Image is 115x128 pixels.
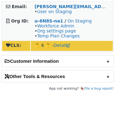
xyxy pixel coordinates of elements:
[2,55,113,67] h2: Customer Information
[34,23,80,38] span: • • •
[2,71,113,82] h2: Other Tools & Resources
[65,18,66,23] strong: /
[11,18,29,23] strong: Org ID:
[37,33,80,38] a: Temp Plan Changes
[12,4,27,9] strong: Email:
[37,23,74,28] a: Workforce Admin
[1,86,114,92] footer: App not working? 🪳
[37,28,76,33] a: Org settings page
[31,41,113,51] td: 🤔 6 🤔 -
[67,18,92,23] a: On Staging
[34,18,63,23] a: u-6N8S-na1
[6,43,21,48] strong: CLS:
[54,43,70,48] a: Detail
[34,9,72,14] span: •
[37,9,72,14] a: User on Staging
[84,86,114,91] a: File a bug report!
